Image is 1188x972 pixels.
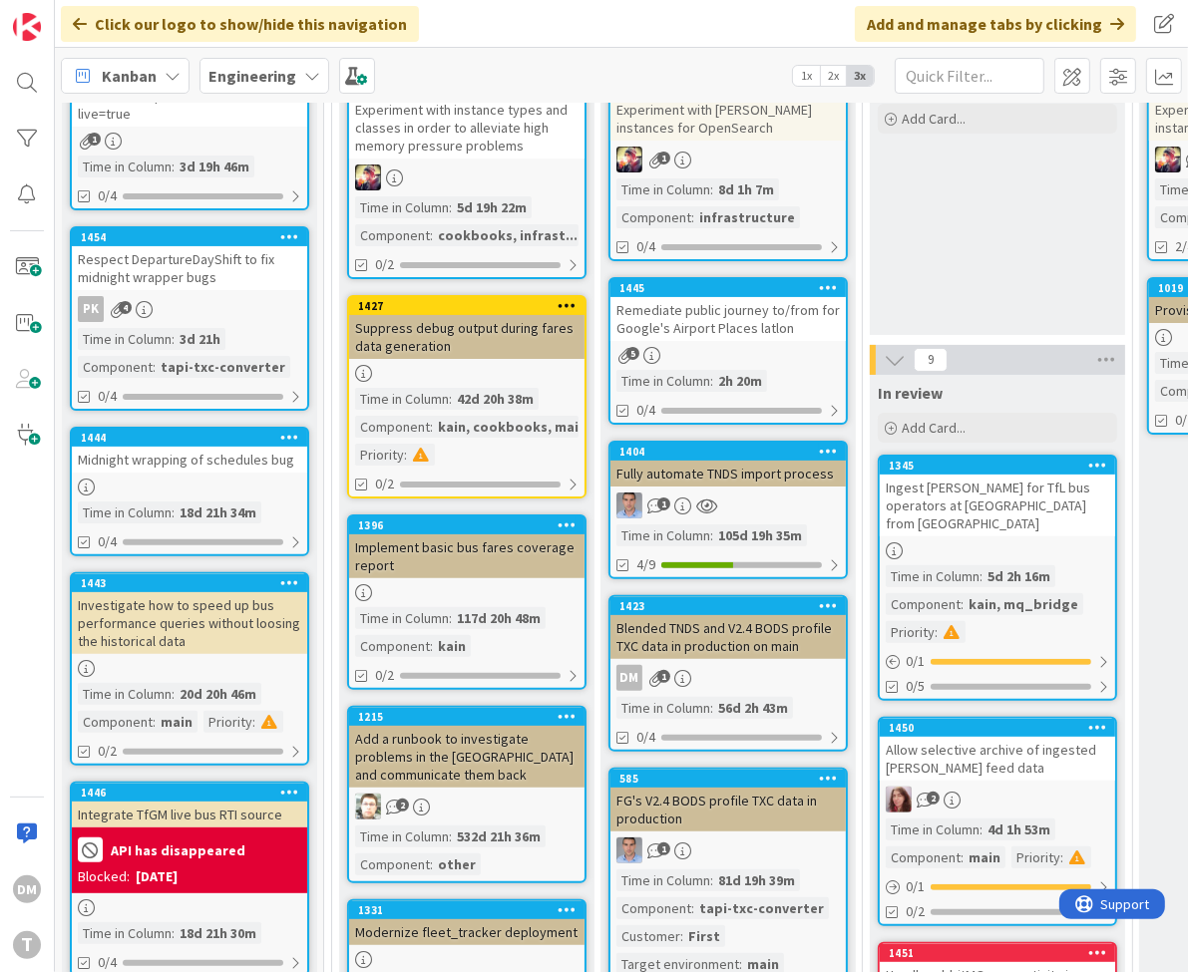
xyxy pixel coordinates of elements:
[156,711,198,733] div: main
[980,818,983,840] span: :
[349,534,585,578] div: Implement basic bus fares coverage report
[906,651,925,672] span: 0 / 1
[358,518,585,532] div: 1396
[616,206,691,228] div: Component
[452,607,546,629] div: 117d 20h 48m
[1011,846,1060,868] div: Priority
[355,825,449,847] div: Time in Column
[430,416,433,438] span: :
[78,711,153,733] div: Component
[616,665,642,691] div: DM
[610,297,846,341] div: Remediate public journey to/from for Google's Airport Places latlon
[433,635,471,657] div: kain
[355,607,449,629] div: Time in Column
[847,66,874,86] span: 3x
[72,574,307,654] div: 1443Investigate how to speed up bus performance queries without loosing the historical data
[636,236,655,257] span: 0/4
[657,842,670,855] span: 1
[175,156,254,177] div: 3d 19h 46m
[175,922,261,944] div: 18d 21h 30m
[610,770,846,788] div: 585
[713,370,767,392] div: 2h 20m
[78,501,172,523] div: Time in Column
[710,697,713,719] span: :
[396,799,409,811] span: 2
[72,296,307,322] div: PK
[906,876,925,897] span: 0 / 1
[349,901,585,919] div: 1331
[172,922,175,944] span: :
[713,524,807,546] div: 105d 19h 35m
[886,593,961,615] div: Component
[349,516,585,578] div: 1396Implement basic bus fares coverage report
[610,665,846,691] div: DM
[694,897,829,919] div: tapi-txc-converter
[355,444,404,466] div: Priority
[961,593,964,615] span: :
[81,786,307,800] div: 1446
[81,431,307,445] div: 1444
[175,328,225,350] div: 3d 21h
[81,576,307,590] div: 1443
[404,444,407,466] span: :
[98,741,117,762] span: 0/2
[964,846,1005,868] div: main
[793,66,820,86] span: 1x
[713,178,779,200] div: 8d 1h 7m
[683,925,725,947] div: First
[13,931,41,959] div: T
[349,708,585,788] div: 1215Add a runbook to investigate problems in the [GEOGRAPHIC_DATA] and communicate them back
[880,649,1115,674] div: 0/1
[889,721,1115,735] div: 1450
[889,459,1115,473] div: 1345
[616,837,642,863] img: LD
[72,228,307,290] div: 1454Respect DepartureDayShift to fix midnight wrapper bugs
[78,328,172,350] div: Time in Column
[619,599,846,613] div: 1423
[616,178,710,200] div: Time in Column
[886,621,935,643] div: Priority
[610,279,846,341] div: 1445Remediate public journey to/from for Google's Airport Places latlon
[880,787,1115,812] div: KS
[78,296,104,322] div: PK
[349,297,585,315] div: 1427
[880,475,1115,536] div: Ingest [PERSON_NAME] for TfL bus operators at [GEOGRAPHIC_DATA] from [GEOGRAPHIC_DATA]
[349,516,585,534] div: 1396
[657,670,670,683] span: 1
[42,3,91,27] span: Support
[610,443,846,461] div: 1404
[889,946,1115,960] div: 1451
[691,206,694,228] span: :
[208,66,296,86] b: Engineering
[72,429,307,473] div: 1444Midnight wrapping of schedules bug
[983,818,1055,840] div: 4d 1h 53m
[349,97,585,159] div: Experiment with instance types and classes in order to alleviate high memory pressure problems
[78,866,130,887] div: Blocked:
[88,133,101,146] span: 1
[349,79,585,159] div: Experiment with instance types and classes in order to alleviate high memory pressure problems
[13,875,41,903] div: DM
[616,492,642,518] img: LD
[610,79,846,141] div: Experiment with [PERSON_NAME] instances for OpenSearch
[349,919,585,945] div: Modernize fleet_tracker deployment
[880,737,1115,781] div: Allow selective archive of ingested [PERSON_NAME] feed data
[449,825,452,847] span: :
[880,719,1115,737] div: 1450
[358,710,585,724] div: 1215
[430,853,433,875] span: :
[710,524,713,546] span: :
[710,370,713,392] span: :
[452,388,539,410] div: 42d 20h 38m
[610,597,846,659] div: 1423Blended TNDS and V2.4 BODS profile TXC data in production on main
[72,228,307,246] div: 1454
[610,770,846,831] div: 585FG's V2.4 BODS profile TXC data in production
[610,615,846,659] div: Blended TNDS and V2.4 BODS profile TXC data in production on main
[902,419,966,437] span: Add Card...
[880,719,1115,781] div: 1450Allow selective archive of ingested [PERSON_NAME] feed data
[433,224,583,246] div: cookbooks, infrast...
[172,156,175,177] span: :
[452,196,532,218] div: 5d 19h 22m
[880,874,1115,899] div: 0/1
[713,697,793,719] div: 56d 2h 43m
[98,185,117,206] span: 0/4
